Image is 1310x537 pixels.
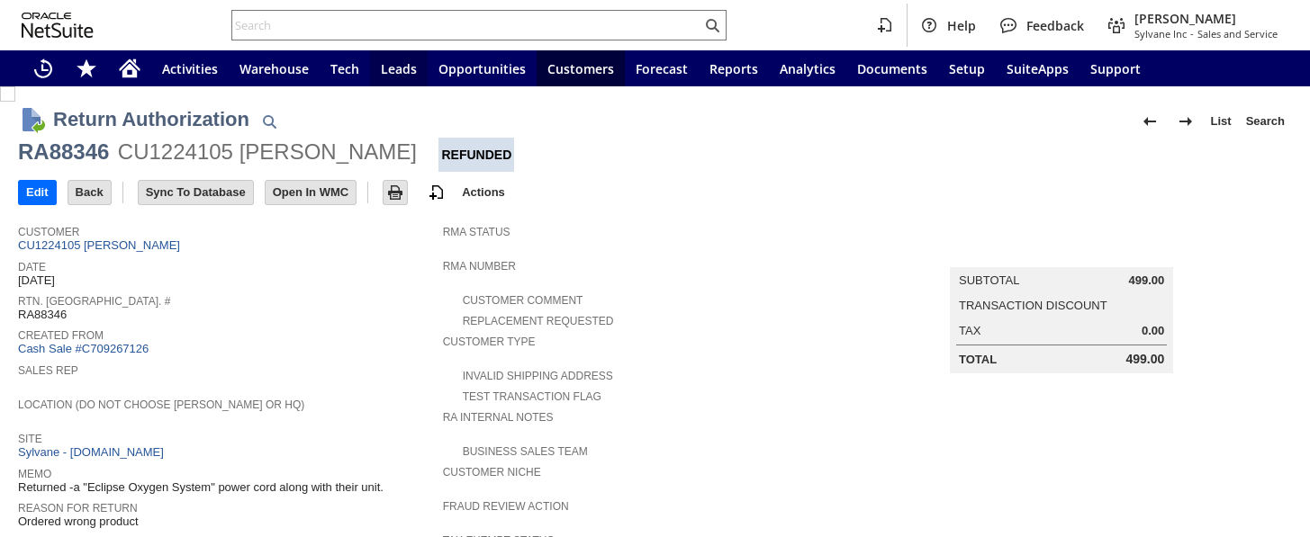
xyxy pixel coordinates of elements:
div: Shortcuts [65,50,108,86]
span: Ordered wrong product [18,515,139,529]
span: Sales and Service [1197,27,1278,40]
img: Next [1175,111,1197,132]
span: - [1190,27,1194,40]
a: Analytics [769,50,846,86]
a: Search [1239,107,1292,136]
div: CU1224105 [PERSON_NAME] [118,138,417,166]
span: Forecast [636,60,688,77]
span: Feedback [1026,17,1084,34]
a: Setup [938,50,996,86]
span: Help [947,17,976,34]
span: 499.00 [1125,352,1164,367]
a: Tech [320,50,370,86]
a: Forecast [625,50,699,86]
span: Analytics [780,60,836,77]
a: Customer Comment [463,294,583,307]
input: Open In WMC [266,181,357,204]
span: SuiteApps [1007,60,1069,77]
img: Print [384,182,406,203]
a: Home [108,50,151,86]
svg: Recent Records [32,58,54,79]
a: Memo [18,468,51,480]
span: Tech [330,60,359,77]
span: Returned -a "Eclipse Oxygen System" power cord along with their unit. [18,480,384,495]
a: Transaction Discount [959,299,1107,312]
span: Documents [857,60,927,77]
a: Subtotal [959,273,1019,287]
a: Leads [370,50,428,86]
a: Actions [455,185,512,199]
span: Opportunities [438,60,526,77]
a: Created From [18,329,104,342]
a: Documents [846,50,938,86]
a: Fraud Review Action [443,500,569,513]
input: Search [232,14,701,36]
a: Support [1080,50,1152,86]
a: Rtn. [GEOGRAPHIC_DATA]. # [18,295,170,308]
a: Warehouse [229,50,320,86]
a: Invalid Shipping Address [463,370,613,382]
a: Reports [699,50,769,86]
svg: logo [22,13,94,38]
span: [PERSON_NAME] [1134,10,1278,27]
a: Location (Do Not Choose [PERSON_NAME] or HQ) [18,398,304,411]
a: Customer Type [443,336,536,348]
a: RA Internal Notes [443,411,554,424]
span: 0.00 [1142,324,1164,338]
input: Edit [19,181,56,204]
span: Customers [547,60,614,77]
span: Activities [162,60,218,77]
a: Date [18,261,46,273]
span: Setup [949,60,985,77]
a: Activities [151,50,229,86]
span: 499.00 [1129,273,1165,288]
span: Support [1090,60,1141,77]
a: Opportunities [428,50,537,86]
img: Previous [1139,111,1161,132]
span: [DATE] [18,273,55,288]
span: Reports [709,60,758,77]
input: Print [384,181,407,204]
a: List [1204,107,1239,136]
a: Test Transaction Flag [463,390,601,403]
img: Quick Find [258,111,280,132]
a: Tax [959,324,980,337]
input: Back [68,181,111,204]
div: Refunded [438,138,514,172]
span: Leads [381,60,417,77]
caption: Summary [950,238,1173,267]
a: SuiteApps [996,50,1080,86]
a: Total [959,353,997,366]
a: Recent Records [22,50,65,86]
a: Site [18,433,42,445]
svg: Shortcuts [76,58,97,79]
span: RA88346 [18,308,67,322]
input: Sync To Database [139,181,253,204]
span: Sylvane Inc [1134,27,1187,40]
a: RMA Number [443,260,516,273]
a: RMA Status [443,226,510,238]
svg: Home [119,58,140,79]
a: Customer Niche [443,466,541,479]
img: add-record.svg [426,182,447,203]
span: Warehouse [239,60,309,77]
svg: Search [701,14,723,36]
div: RA88346 [18,138,109,166]
a: Cash Sale #C709267126 [18,342,149,355]
a: CU1224105 [PERSON_NAME] [18,238,185,252]
a: Customer [18,226,79,238]
h1: Return Authorization [53,104,249,134]
a: Sylvane - [DOMAIN_NAME] [18,445,168,459]
a: Business Sales Team [463,445,588,458]
a: Reason For Return [18,502,138,515]
a: Customers [537,50,625,86]
a: Replacement Requested [463,315,614,327]
a: Sales Rep [18,364,78,377]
